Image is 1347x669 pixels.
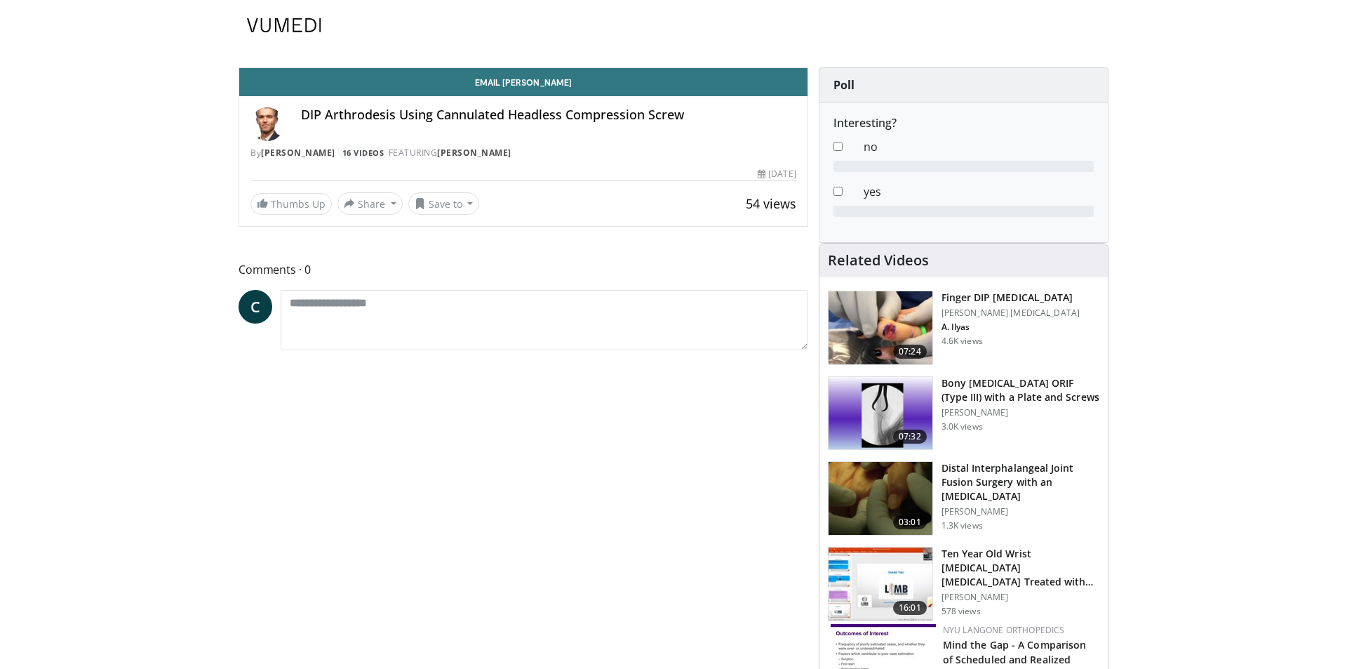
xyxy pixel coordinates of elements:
[941,520,983,531] p: 1.3K views
[746,195,796,212] span: 54 views
[239,68,807,96] a: Email [PERSON_NAME]
[941,461,1099,503] h3: Distal Interphalangeal Joint Fusion Surgery with an [MEDICAL_DATA]
[828,376,1099,451] a: 07:32 Bony [MEDICAL_DATA] ORIF (Type III) with a Plate and Screws [PERSON_NAME] 3.0K views
[301,107,796,123] h4: DIP Arthrodesis Using Cannulated Headless Compression Screw
[941,547,1099,589] h3: Ten Year Old Wrist Contracture Deformity Treated with Ilizarov Technique
[250,193,332,215] a: Thumbs Up
[893,345,927,359] span: 07:24
[943,624,1065,636] a: NYU Langone Orthopedics
[941,376,1099,404] h3: Bony [MEDICAL_DATA] ORIF (Type III) with a Plate and Screws
[853,183,1104,200] dd: yes
[853,138,1104,155] dd: no
[250,107,284,141] img: Avatar
[941,407,1099,418] p: [PERSON_NAME]
[893,430,927,444] span: 07:32
[758,168,796,180] div: [DATE]
[828,547,1099,621] a: 16:01 Ten Year Old Wrist [MEDICAL_DATA] [MEDICAL_DATA] Treated with Ilizarov Techn… [PERSON_NAME]...
[239,290,272,324] a: C
[829,548,932,621] img: f8d8e493-f3e4-4b86-9051-fae026cfc953.150x105_q85_crop-smart_upscale.jpg
[337,147,389,159] a: 16 Videos
[941,592,1099,603] p: [PERSON_NAME]
[941,307,1080,319] p: [PERSON_NAME] [MEDICAL_DATA]
[829,462,932,535] img: 38e5e060-9955-47af-9828-f09353eaf47e.150x105_q85_crop-smart_upscale.jpg
[941,322,1080,333] p: Asif Ilyas
[893,601,927,615] span: 16:01
[941,506,1099,517] p: [PERSON_NAME]
[239,260,808,279] span: Comments 0
[828,252,929,269] h4: Related Videos
[829,377,932,450] img: 8c22dbbc-7d2a-4b9c-9388-bbfcf840b204.150x105_q85_crop-smart_upscale.jpg
[833,77,855,93] strong: Poll
[829,291,932,364] img: 9a8c68c8-3009-4c6b-aacc-38321ddfae82.150x105_q85_crop-smart_upscale.jpg
[941,291,1080,305] h3: Finger DIP [MEDICAL_DATA]
[408,192,480,215] button: Save to
[250,147,796,159] div: By FEATURING
[828,461,1099,536] a: 03:01 Distal Interphalangeal Joint Fusion Surgery with an [MEDICAL_DATA] [PERSON_NAME] 1.3K views
[833,117,1094,130] h6: Interesting?
[828,291,1099,365] a: 07:24 Finger DIP [MEDICAL_DATA] [PERSON_NAME] [MEDICAL_DATA] A. Ilyas 4.6K views
[941,421,983,432] p: 3.0K views
[893,515,927,529] span: 03:01
[337,192,403,215] button: Share
[941,336,983,347] p: 4.6K views
[247,18,321,32] img: VuMedi Logo
[261,147,335,159] a: [PERSON_NAME]
[941,606,981,617] p: 578 views
[437,147,511,159] a: [PERSON_NAME]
